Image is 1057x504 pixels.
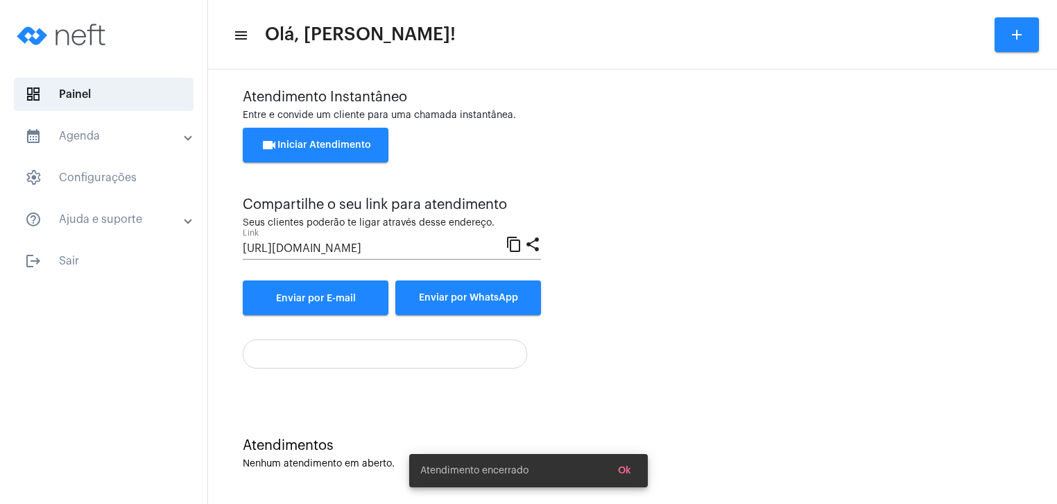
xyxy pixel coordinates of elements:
div: Compartilhe o seu link para atendimento [243,197,541,212]
div: Seus clientes poderão te ligar através desse endereço. [243,218,541,228]
div: Atendimento Instantâneo [243,90,1022,105]
span: Iniciar Atendimento [261,140,371,150]
button: Iniciar Atendimento [243,128,388,162]
span: sidenav icon [25,169,42,186]
mat-icon: sidenav icon [25,253,42,269]
img: logo-neft-novo-2.png [11,7,115,62]
span: Ok [618,466,631,476]
mat-icon: share [524,235,541,252]
a: Enviar por E-mail [243,280,388,315]
mat-icon: content_copy [506,235,522,252]
mat-icon: sidenav icon [233,27,247,44]
div: Entre e convide um cliente para uma chamada instantânea. [243,110,1022,121]
mat-panel-title: Ajuda e suporte [25,211,185,228]
span: Enviar por WhatsApp [419,293,518,303]
span: Enviar por E-mail [276,294,356,303]
span: Painel [14,78,194,111]
mat-expansion-panel-header: sidenav iconAgenda [8,119,207,153]
div: Nenhum atendimento em aberto. [243,459,1022,469]
mat-icon: add [1008,26,1025,43]
span: Sair [14,244,194,278]
mat-icon: sidenav icon [25,128,42,144]
span: Configurações [14,161,194,194]
span: Olá, [PERSON_NAME]! [265,24,456,46]
span: Atendimento encerrado [420,464,528,478]
button: Ok [607,458,642,483]
mat-expansion-panel-header: sidenav iconAjuda e suporte [8,203,207,236]
span: sidenav icon [25,86,42,103]
button: Enviar por WhatsApp [395,280,541,315]
div: Atendimentos [243,438,1022,453]
mat-icon: sidenav icon [25,211,42,228]
mat-panel-title: Agenda [25,128,185,144]
mat-icon: videocam [261,137,277,153]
